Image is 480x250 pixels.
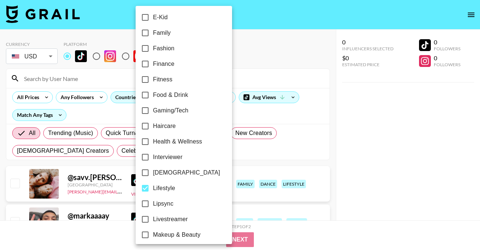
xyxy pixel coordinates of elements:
span: Lipsync [153,199,173,208]
span: Food & Drink [153,91,188,99]
span: Makeup & Beauty [153,230,201,239]
span: E-Kid [153,13,168,22]
span: Health & Wellness [153,137,202,146]
span: Fitness [153,75,173,84]
span: Fashion [153,44,174,53]
span: Haircare [153,122,176,131]
span: Livestreamer [153,215,188,224]
span: Finance [153,60,174,68]
span: Lifestyle [153,184,175,193]
span: Interviewer [153,153,183,162]
span: Family [153,28,171,37]
span: Gaming/Tech [153,106,188,115]
span: [DEMOGRAPHIC_DATA] [153,168,220,177]
iframe: Drift Widget Chat Controller [443,213,471,241]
